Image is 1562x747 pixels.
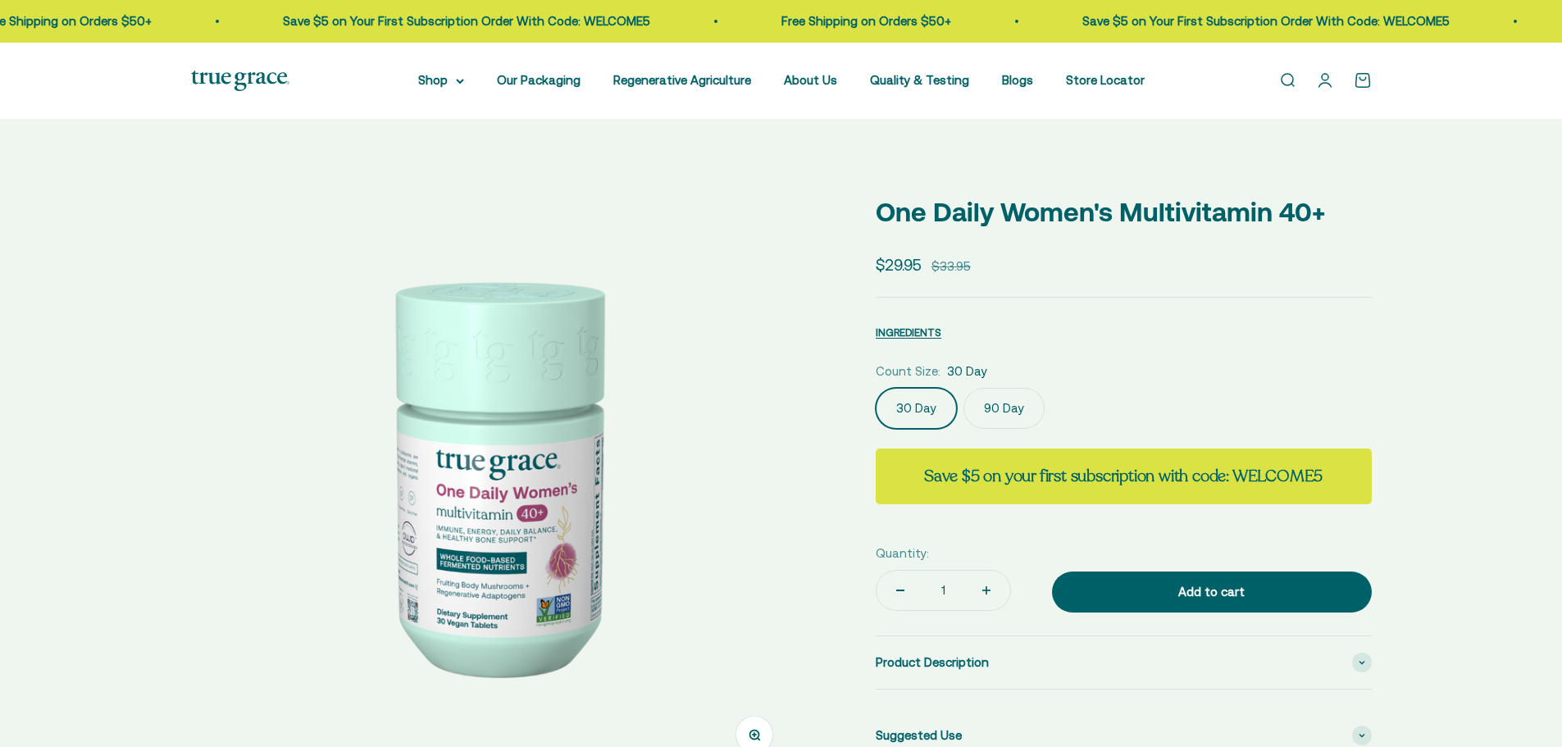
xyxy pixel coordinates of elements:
span: Product Description [876,653,989,672]
p: Save $5 on Your First Subscription Order With Code: WELCOME5 [1077,11,1444,31]
summary: Shop [418,71,464,90]
label: Quantity: [876,544,929,563]
span: INGREDIENTS [876,326,941,339]
span: 30 Day [947,362,987,381]
button: Decrease quantity [877,571,924,610]
a: Blogs [1002,73,1033,87]
a: Free Shipping on Orders $50+ [776,14,945,28]
compare-at-price: $33.95 [931,257,971,276]
span: Suggested Use [876,726,962,745]
a: Store Locator [1066,73,1145,87]
p: Save $5 on Your First Subscription Order With Code: WELCOME5 [277,11,644,31]
legend: Count Size: [876,362,940,381]
a: Regenerative Agriculture [613,73,751,87]
button: Add to cart [1052,572,1372,613]
a: Quality & Testing [870,73,969,87]
p: One Daily Women's Multivitamin 40+ [876,191,1372,233]
button: Increase quantity [963,571,1010,610]
button: INGREDIENTS [876,322,941,342]
sale-price: $29.95 [876,253,922,277]
a: About Us [784,73,837,87]
strong: Save $5 on your first subscription with code: WELCOME5 [924,465,1323,487]
div: Add to cart [1085,582,1339,602]
summary: Product Description [876,636,1372,689]
a: Our Packaging [497,73,581,87]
